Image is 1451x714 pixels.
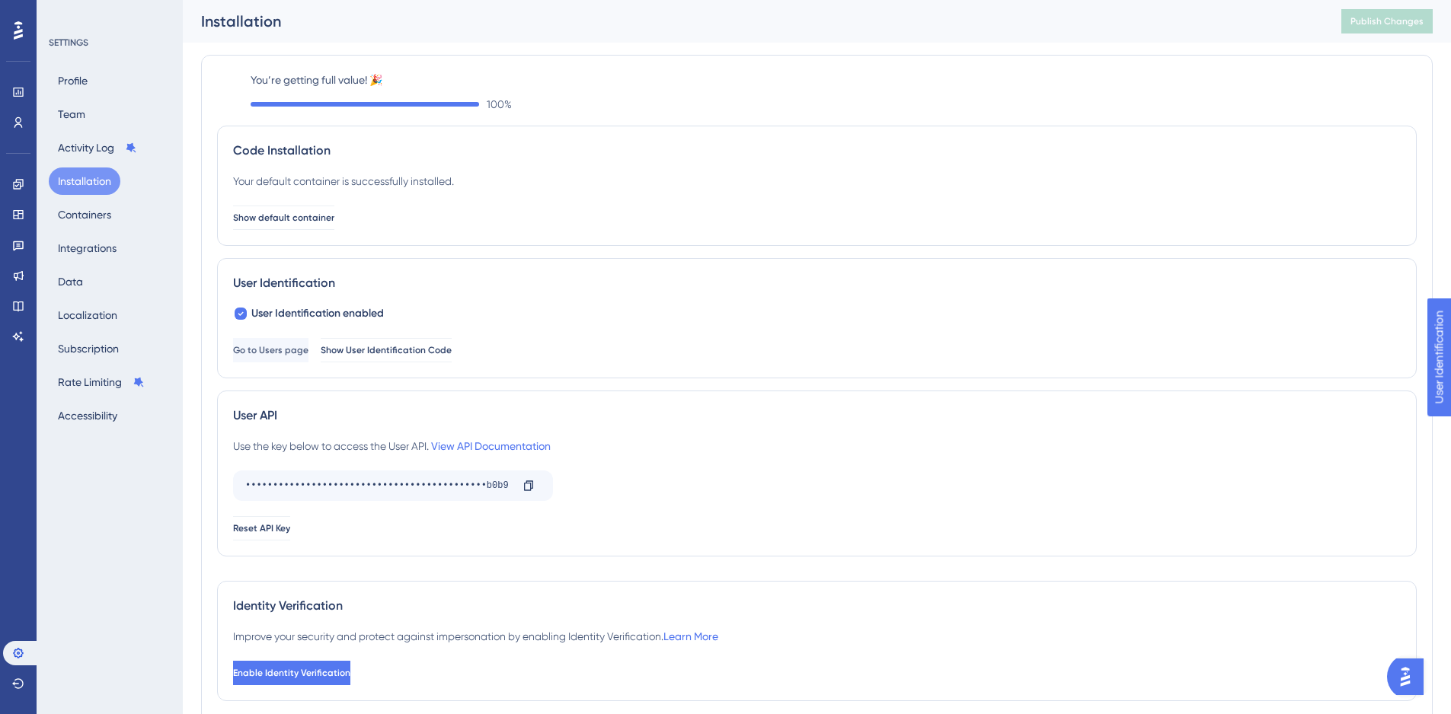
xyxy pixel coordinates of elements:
[431,440,551,452] a: View API Documentation
[251,304,384,323] span: User Identification enabled
[49,301,126,329] button: Localization
[233,344,308,356] span: Go to Users page
[233,516,290,540] button: Reset API Key
[663,630,718,642] a: Learn More
[1387,654,1433,700] iframe: UserGuiding AI Assistant Launcher
[487,95,512,113] span: 100 %
[49,67,97,94] button: Profile
[251,71,1417,89] label: You’re getting full value! 🎉
[233,437,551,455] div: Use the key below to access the User API.
[49,335,128,362] button: Subscription
[245,473,510,498] div: ••••••••••••••••••••••••••••••••••••••••••••b0b9
[49,167,120,195] button: Installation
[1341,9,1433,33] button: Publish Changes
[49,368,154,396] button: Rate Limiting
[233,142,1401,160] div: Code Installation
[233,338,308,362] button: Go to Users page
[49,402,126,429] button: Accessibility
[49,134,146,161] button: Activity Log
[233,212,334,224] span: Show default container
[233,206,334,230] button: Show default container
[12,4,106,22] span: User Identification
[49,268,92,295] button: Data
[233,522,290,534] span: Reset API Key
[49,37,172,49] div: SETTINGS
[49,100,94,128] button: Team
[233,661,350,685] button: Enable Identity Verification
[233,627,718,645] div: Improve your security and protect against impersonation by enabling Identity Verification.
[233,667,350,679] span: Enable Identity Verification
[1350,15,1424,27] span: Publish Changes
[233,274,1401,292] div: User Identification
[233,172,454,190] div: Your default container is successfully installed.
[49,201,120,228] button: Containers
[233,597,1401,615] div: Identity Verification
[321,344,452,356] span: Show User Identification Code
[321,338,452,362] button: Show User Identification Code
[233,406,1401,425] div: User API
[201,11,1303,32] div: Installation
[49,234,126,262] button: Integrations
